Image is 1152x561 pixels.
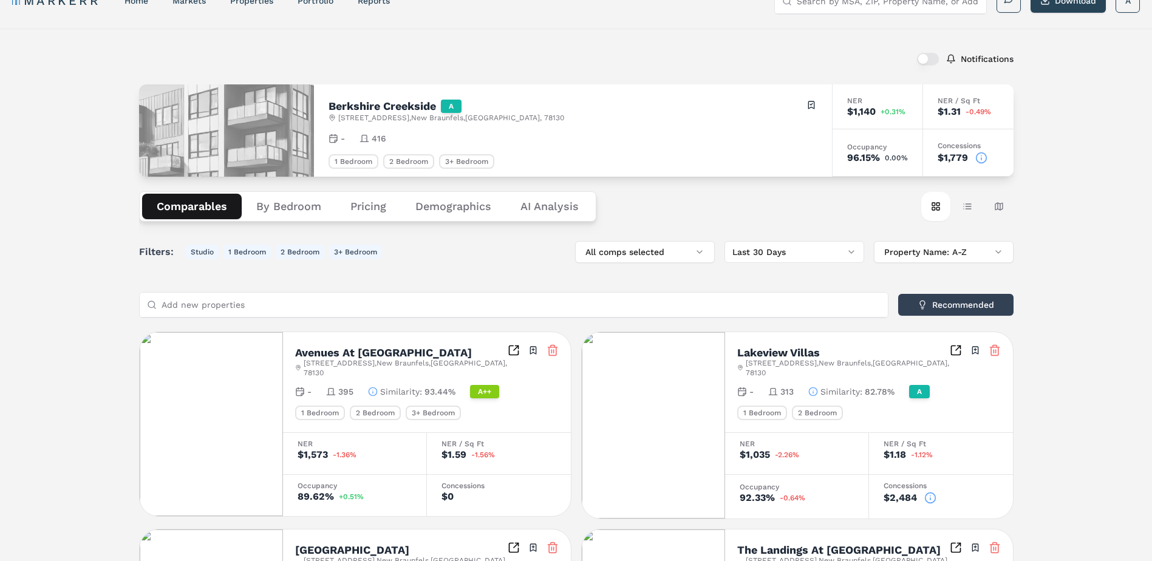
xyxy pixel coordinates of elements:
[508,344,520,356] a: Inspect Comparables
[441,450,466,460] div: $1.59
[380,386,422,398] span: Similarity :
[740,450,770,460] div: $1,035
[938,153,968,163] div: $1,779
[737,347,820,358] h2: Lakeview Villas
[441,482,556,489] div: Concessions
[938,107,961,117] div: $1.31
[740,440,854,447] div: NER
[966,108,991,115] span: -0.49%
[139,245,181,259] span: Filters:
[329,154,378,169] div: 1 Bedroom
[808,386,895,398] button: Similarity:82.78%
[746,358,949,378] span: [STREET_ADDRESS] , New Braunfels , [GEOGRAPHIC_DATA] , 78130
[737,545,941,556] h2: The Landings At [GEOGRAPHIC_DATA]
[508,542,520,554] a: Inspect Comparables
[295,406,345,420] div: 1 Bedroom
[792,406,843,420] div: 2 Bedroom
[749,386,754,398] span: -
[341,132,345,144] span: -
[881,108,905,115] span: +0.31%
[874,241,1014,263] button: Property Name: A-Z
[401,194,506,219] button: Demographics
[441,100,462,113] div: A
[575,241,715,263] button: All comps selected
[950,542,962,554] a: Inspect Comparables
[336,194,401,219] button: Pricing
[441,440,556,447] div: NER / Sq Ft
[242,194,336,219] button: By Bedroom
[884,450,906,460] div: $1.18
[820,386,862,398] span: Similarity :
[406,406,461,420] div: 3+ Bedroom
[847,153,880,163] div: 96.15%
[338,386,353,398] span: 395
[884,440,998,447] div: NER / Sq Ft
[740,493,775,503] div: 92.33%
[885,154,908,161] span: 0.00%
[780,494,805,501] span: -0.64%
[295,347,472,358] h2: Avenues At [GEOGRAPHIC_DATA]
[383,154,434,169] div: 2 Bedroom
[847,107,876,117] div: $1,140
[329,101,436,112] h2: Berkshire Creekside
[372,132,386,144] span: 416
[911,451,933,458] span: -1.12%
[737,406,787,420] div: 1 Bedroom
[884,482,998,489] div: Concessions
[307,386,312,398] span: -
[142,194,242,219] button: Comparables
[186,245,219,259] button: Studio
[950,344,962,356] a: Inspect Comparables
[338,113,564,123] span: [STREET_ADDRESS] , New Braunfels , [GEOGRAPHIC_DATA] , 78130
[304,358,507,378] span: [STREET_ADDRESS] , New Braunfels , [GEOGRAPHIC_DATA] , 78130
[938,97,999,104] div: NER / Sq Ft
[276,245,324,259] button: 2 Bedroom
[339,493,364,500] span: +0.51%
[506,194,593,219] button: AI Analysis
[441,492,454,501] div: $0
[847,143,908,151] div: Occupancy
[909,385,930,398] div: A
[884,493,917,503] div: $2,484
[847,97,908,104] div: NER
[740,483,854,491] div: Occupancy
[162,293,881,317] input: Add new properties
[470,385,499,398] div: A++
[898,294,1014,316] button: Recommended
[350,406,401,420] div: 2 Bedroom
[223,245,271,259] button: 1 Bedroom
[368,386,455,398] button: Similarity:93.44%
[424,386,455,398] span: 93.44%
[775,451,799,458] span: -2.26%
[329,245,382,259] button: 3+ Bedroom
[298,440,412,447] div: NER
[439,154,494,169] div: 3+ Bedroom
[471,451,495,458] span: -1.56%
[295,545,409,556] h2: [GEOGRAPHIC_DATA]
[298,482,412,489] div: Occupancy
[298,492,334,501] div: 89.62%
[961,55,1014,63] label: Notifications
[865,386,895,398] span: 82.78%
[780,386,794,398] span: 313
[938,142,999,149] div: Concessions
[298,450,328,460] div: $1,573
[333,451,356,458] span: -1.36%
